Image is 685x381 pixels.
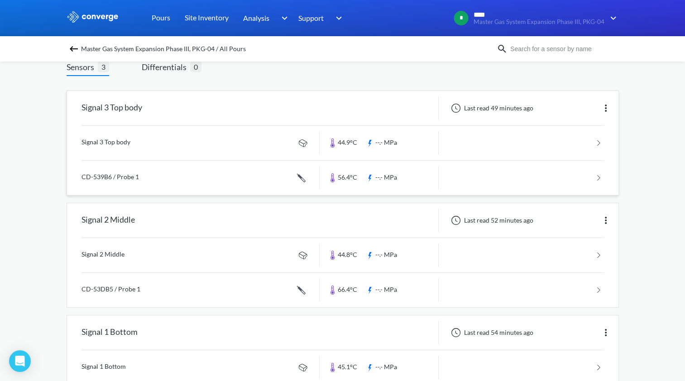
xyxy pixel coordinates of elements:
[446,103,536,114] div: Last read 49 minutes ago
[68,43,79,54] img: backspace.svg
[497,43,508,54] img: icon-search.svg
[600,327,611,338] img: more.svg
[9,350,31,372] div: Open Intercom Messenger
[600,215,611,226] img: more.svg
[298,12,324,24] span: Support
[243,12,269,24] span: Analysis
[446,327,536,338] div: Last read 54 minutes ago
[81,209,135,232] div: Signal 2 Middle
[604,13,619,24] img: downArrow.svg
[190,61,201,72] span: 0
[508,44,617,54] input: Search for a sensor by name
[474,19,604,25] span: Master Gas System Expansion Phase III, PKG-04
[81,96,142,120] div: Signal 3 Top body
[81,321,138,344] div: Signal 1 Bottom
[98,61,109,72] span: 3
[330,13,345,24] img: downArrow.svg
[67,61,98,73] span: Sensors
[600,103,611,114] img: more.svg
[81,43,246,55] span: Master Gas System Expansion Phase III, PKG-04 / All Pours
[446,215,536,226] div: Last read 52 minutes ago
[275,13,290,24] img: downArrow.svg
[67,11,119,23] img: logo_ewhite.svg
[142,61,190,73] span: Differentials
